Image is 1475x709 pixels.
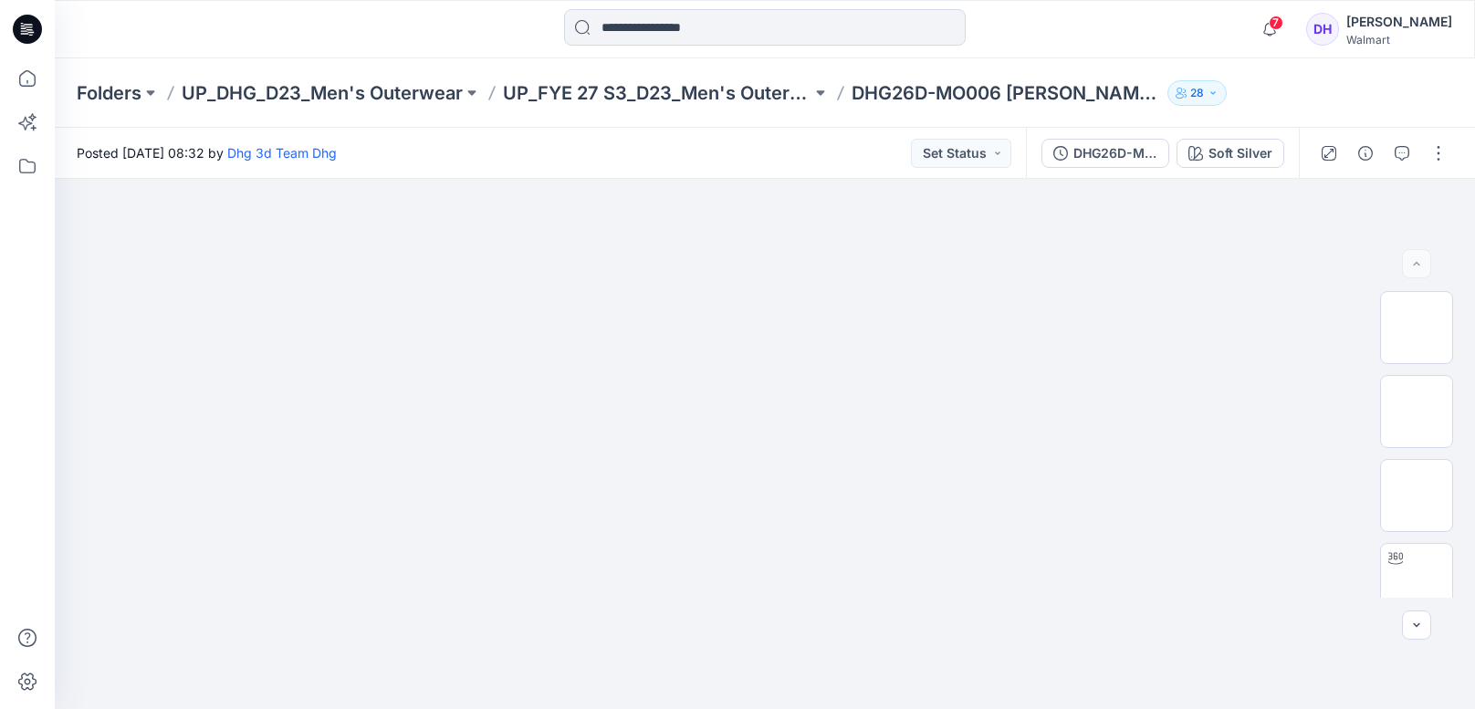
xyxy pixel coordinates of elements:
[1381,544,1452,615] img: WM MN 34 OUTERWEAR Turntable with Avatar
[1381,292,1452,363] img: WM MN 34 OUTERWEAR Colorway wo Avatar
[1190,83,1204,103] p: 28
[1167,80,1227,106] button: 28
[1208,143,1272,163] div: Soft Silver
[77,80,141,106] a: Folders
[1177,139,1284,168] button: Soft Silver
[1269,16,1283,30] span: 7
[1306,13,1339,46] div: DH
[503,80,811,106] a: UP_FYE 27 S3_D23_Men's Outerwear - DHG
[227,145,337,161] a: Dhg 3d Team Dhg
[1073,143,1157,163] div: DHG26D-MO006 [PERSON_NAME] Lined Shirt Jacket Opt. 1
[1346,11,1452,33] div: [PERSON_NAME]
[182,80,463,106] a: UP_DHG_D23_Men's Outerwear
[852,80,1160,106] p: DHG26D-MO006 [PERSON_NAME] Lined Shirt Jacket Opt. 1
[1381,460,1452,531] img: WM MN 34 OUTERWEAR Back wo Avatar
[1351,139,1380,168] button: Details
[77,143,337,162] span: Posted [DATE] 08:32 by
[1346,33,1452,47] div: Walmart
[1041,139,1169,168] button: DHG26D-MO006 [PERSON_NAME] Lined Shirt Jacket Opt. 1
[1381,376,1452,447] img: WM MN 34 OUTERWEAR Front wo Avatar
